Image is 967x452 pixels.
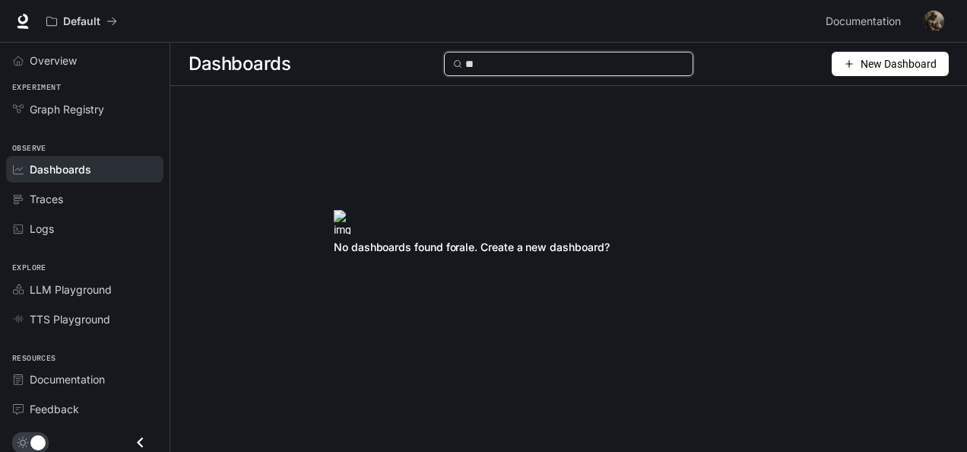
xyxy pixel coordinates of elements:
[30,401,79,417] span: Feedback
[30,101,104,117] span: Graph Registry
[6,47,163,74] a: Overview
[6,96,163,123] a: Graph Registry
[30,434,46,450] span: Dark mode toggle
[189,49,290,79] span: Dashboards
[861,56,937,72] span: New Dashboard
[30,191,63,207] span: Traces
[40,6,124,37] button: All workspaces
[334,240,609,254] span: No dashboards found for ale . Create a new dashboard?
[6,276,163,303] a: LLM Playground
[30,371,105,387] span: Documentation
[826,12,901,31] span: Documentation
[6,306,163,333] a: TTS Playground
[820,6,912,37] a: Documentation
[6,366,163,393] a: Documentation
[832,52,949,76] button: New Dashboard
[30,161,91,177] span: Dashboards
[6,156,163,183] a: Dashboards
[6,186,163,212] a: Traces
[30,311,110,327] span: TTS Playground
[6,215,163,242] a: Logs
[30,221,54,237] span: Logs
[918,6,949,37] button: User avatar
[30,282,112,298] span: LLM Playground
[30,53,77,68] span: Overview
[6,396,163,422] a: Feedback
[63,15,100,28] p: Default
[923,11,944,32] img: User avatar
[334,210,358,234] img: img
